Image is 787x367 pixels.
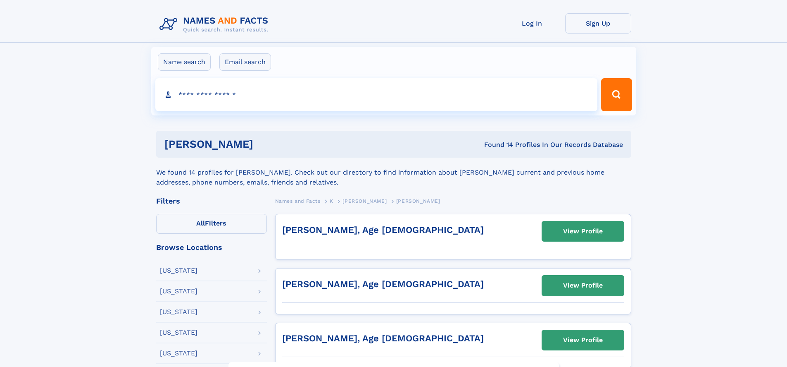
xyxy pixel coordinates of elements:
[156,244,267,251] div: Browse Locations
[565,13,631,34] a: Sign Up
[542,330,624,350] a: View Profile
[369,140,623,149] div: Found 14 Profiles In Our Records Database
[155,78,598,111] input: search input
[563,276,603,295] div: View Profile
[601,78,632,111] button: Search Button
[219,53,271,71] label: Email search
[282,279,484,289] a: [PERSON_NAME], Age [DEMOGRAPHIC_DATA]
[160,288,197,295] div: [US_STATE]
[499,13,565,34] a: Log In
[160,329,197,336] div: [US_STATE]
[156,214,267,234] label: Filters
[275,196,321,206] a: Names and Facts
[156,158,631,187] div: We found 14 profiles for [PERSON_NAME]. Check out our directory to find information about [PERSON...
[196,219,205,227] span: All
[282,333,484,343] a: [PERSON_NAME], Age [DEMOGRAPHIC_DATA]
[342,198,387,204] span: [PERSON_NAME]
[563,331,603,350] div: View Profile
[160,267,197,274] div: [US_STATE]
[342,196,387,206] a: [PERSON_NAME]
[542,276,624,295] a: View Profile
[330,198,333,204] span: K
[156,197,267,205] div: Filters
[563,222,603,241] div: View Profile
[542,221,624,241] a: View Profile
[160,309,197,315] div: [US_STATE]
[156,13,275,36] img: Logo Names and Facts
[330,196,333,206] a: K
[158,53,211,71] label: Name search
[282,225,484,235] a: [PERSON_NAME], Age [DEMOGRAPHIC_DATA]
[396,198,440,204] span: [PERSON_NAME]
[160,350,197,357] div: [US_STATE]
[164,139,369,149] h1: [PERSON_NAME]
